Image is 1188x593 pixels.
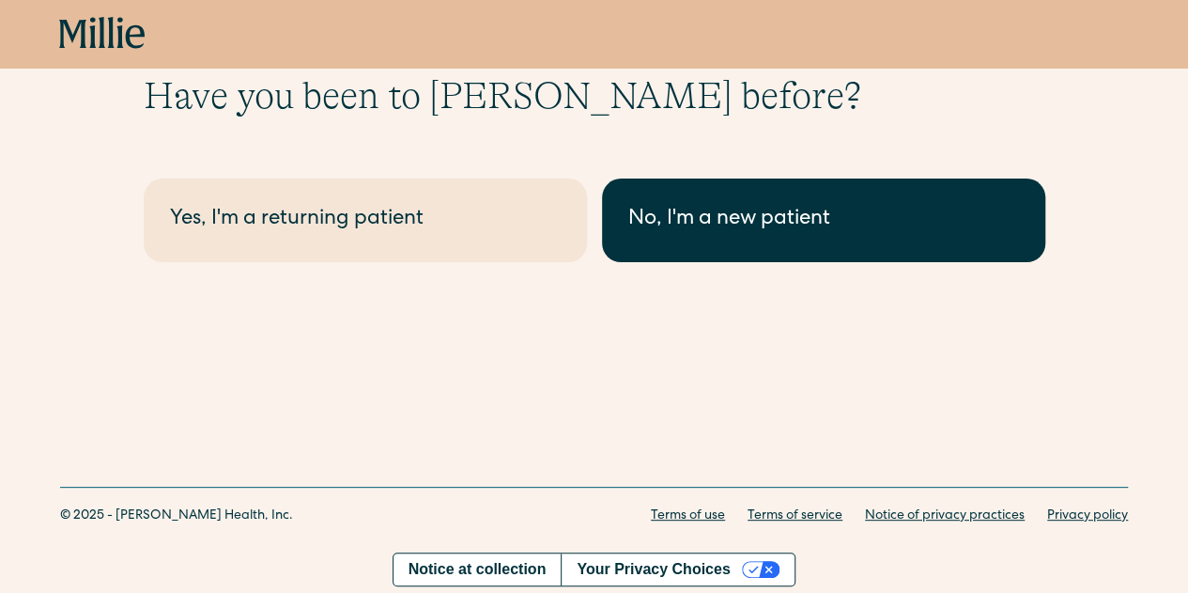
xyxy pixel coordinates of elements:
[561,554,795,585] button: Your Privacy Choices
[144,73,1045,118] h1: Have you been to [PERSON_NAME] before?
[602,179,1045,262] a: No, I'm a new patient
[60,507,293,526] div: © 2025 - [PERSON_NAME] Health, Inc.
[748,507,842,526] a: Terms of service
[865,507,1025,526] a: Notice of privacy practices
[1047,507,1128,526] a: Privacy policy
[170,205,561,236] div: Yes, I'm a returning patient
[651,507,725,526] a: Terms of use
[144,179,587,262] a: Yes, I'm a returning patient
[393,554,562,585] a: Notice at collection
[628,205,1019,236] div: No, I'm a new patient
